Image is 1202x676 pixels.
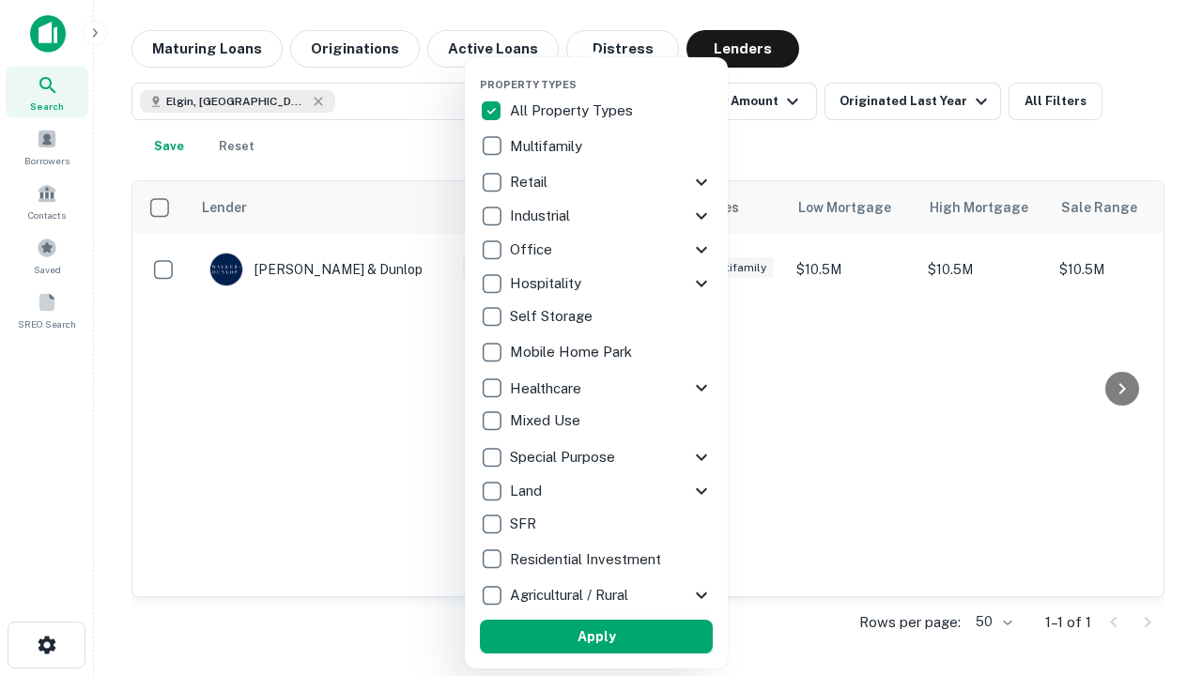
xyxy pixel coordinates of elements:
[480,440,713,474] div: Special Purpose
[510,135,586,158] p: Multifamily
[510,446,619,469] p: Special Purpose
[510,409,584,432] p: Mixed Use
[510,548,665,571] p: Residential Investment
[480,79,577,90] span: Property Types
[510,171,551,193] p: Retail
[480,620,713,653] button: Apply
[480,199,713,233] div: Industrial
[480,578,713,612] div: Agricultural / Rural
[510,377,585,400] p: Healthcare
[510,205,574,227] p: Industrial
[480,165,713,199] div: Retail
[510,305,596,328] p: Self Storage
[510,480,546,502] p: Land
[510,272,585,295] p: Hospitality
[480,267,713,300] div: Hospitality
[480,233,713,267] div: Office
[510,100,637,122] p: All Property Types
[1108,526,1202,616] iframe: Chat Widget
[480,474,713,508] div: Land
[510,238,556,261] p: Office
[510,584,632,607] p: Agricultural / Rural
[480,371,713,405] div: Healthcare
[510,341,636,363] p: Mobile Home Park
[510,513,540,535] p: SFR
